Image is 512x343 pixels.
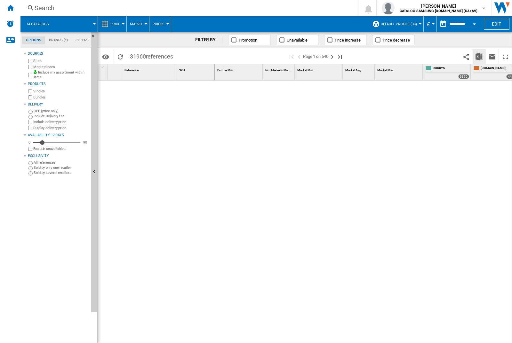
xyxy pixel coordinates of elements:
span: Default profile (38) [381,22,417,26]
input: Marketplaces [28,65,32,69]
label: Sold by several retailers [34,170,89,175]
img: profile.jpg [382,2,395,14]
button: Send this report by email [486,49,499,64]
button: Price [110,16,123,32]
span: £ [427,21,430,27]
button: Options [99,51,112,62]
button: £ [427,16,433,32]
div: Profile Min Sort None [216,64,262,74]
span: Price increase [335,38,361,43]
label: OFF (price only) [34,109,89,113]
label: Bundles [33,95,89,100]
span: Profile Min [217,68,233,72]
button: Hide [91,32,98,312]
label: Sold by only one retailer [34,165,89,170]
div: 0 [27,140,32,145]
button: Last page [336,49,344,64]
input: Display delivery price [28,126,32,130]
span: Promotion [239,38,257,43]
label: Exclude unavailables [33,146,89,151]
span: SKU [179,68,185,72]
button: Next page [328,49,336,64]
input: Display delivery price [28,147,32,151]
div: Search [35,4,341,12]
div: Sort None [344,64,374,74]
div: Delivery [28,102,89,107]
div: Default profile (38) [372,16,420,32]
button: First page [288,49,295,64]
button: 14 catalogs [26,16,55,32]
md-slider: Availability [33,139,80,146]
span: 14 catalogs [26,22,49,26]
button: Reload [114,49,127,64]
label: Sites [33,58,89,63]
input: Sold by several retailers [28,171,33,175]
div: Reference Sort None [123,64,176,74]
button: Hide [91,32,99,43]
div: Market Max Sort None [376,64,422,74]
div: No. Market < Me Sort None [264,64,294,74]
span: Unavailable [287,38,308,43]
label: All references [34,160,89,165]
button: Open calendar [468,17,480,29]
span: [PERSON_NAME] [400,3,477,9]
md-tab-item: Brands (*) [45,36,72,44]
div: Market Avg Sort None [344,64,374,74]
div: FILTER BY [195,37,222,43]
span: Market Min [297,68,313,72]
span: Market Max [377,68,394,72]
span: Price [110,22,120,26]
md-tab-item: Filters [72,36,92,44]
div: CURRYS 3370 offers sold by CURRYS [424,64,470,80]
span: Matrix [130,22,143,26]
span: No. Market < Me [265,68,288,72]
span: 31960 [127,49,176,62]
input: Include delivery price [28,120,32,124]
button: Price decrease [373,35,414,45]
img: excel-24x24.png [476,53,483,60]
div: Sort None [264,64,294,74]
div: Sort None [109,64,122,74]
input: OFF (price only) [28,110,33,114]
div: Market Min Sort None [296,64,342,74]
div: Sort None [216,64,262,74]
input: All references [28,161,33,165]
img: alerts-logo.svg [6,20,14,27]
button: Promotion [229,35,270,45]
label: Include Delivery Fee [34,114,89,119]
span: references [146,53,173,60]
span: Price decrease [383,38,410,43]
div: 14 catalogs [24,16,94,32]
md-tab-item: Options [22,36,45,44]
div: SKU Sort None [178,64,214,74]
label: Display delivery price [33,126,89,130]
button: md-calendar [437,18,450,30]
div: 3370 offers sold by CURRYS [458,74,469,79]
label: Include my assortment within stats [33,70,89,80]
div: Availability 17 Days [28,133,89,138]
button: Share this bookmark with others [460,49,473,64]
input: Sold by only one retailer [28,166,33,170]
span: Market Avg [345,68,361,72]
label: Singles [33,89,89,94]
div: Sources [28,51,89,56]
input: Bundles [28,95,32,99]
input: Include Delivery Fee [28,115,33,119]
div: Products [28,82,89,87]
input: Include my assortment within stats [28,71,32,79]
span: Page 1 on 640 [303,49,328,64]
div: Prices [153,16,168,32]
button: Price increase [325,35,366,45]
div: Exclusivity [28,153,89,159]
button: Maximize [499,49,512,64]
label: Include delivery price [33,120,89,124]
label: Marketplaces [33,65,89,69]
button: Download in Excel [473,49,486,64]
b: CATALOG SAMSUNG [DOMAIN_NAME] (DA+AV) [400,9,477,13]
div: Matrix [130,16,146,32]
md-menu: Currency [424,16,437,32]
div: Sort None [376,64,422,74]
button: Unavailable [277,35,318,45]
